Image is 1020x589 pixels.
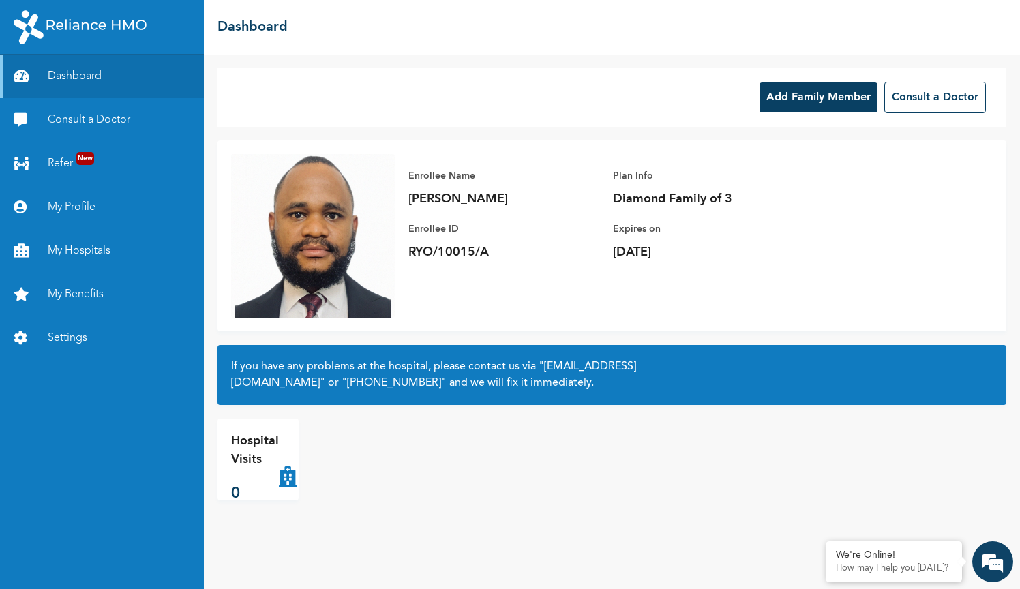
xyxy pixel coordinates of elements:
p: Hospital Visits [231,432,279,469]
h2: If you have any problems at the hospital, please contact us via or and we will fix it immediately. [231,359,993,391]
p: Enrollee Name [408,168,599,184]
p: [PERSON_NAME] [408,191,599,207]
img: RelianceHMO's Logo [14,10,147,44]
p: [DATE] [613,244,804,260]
a: "[PHONE_NUMBER]" [342,378,447,389]
button: Add Family Member [760,82,877,112]
p: Enrollee ID [408,221,599,237]
img: Enrollee [231,154,395,318]
p: How may I help you today? [836,563,952,574]
p: Expires on [613,221,804,237]
h2: Dashboard [217,17,288,37]
span: New [76,152,94,165]
div: We're Online! [836,549,952,561]
button: Consult a Doctor [884,82,986,113]
p: RYO/10015/A [408,244,599,260]
p: Plan Info [613,168,804,184]
p: 0 [231,483,279,505]
p: Diamond Family of 3 [613,191,804,207]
